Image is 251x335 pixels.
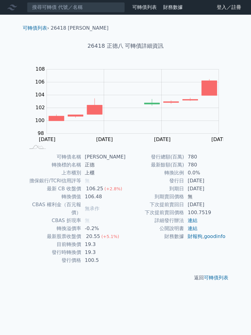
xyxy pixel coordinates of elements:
[184,169,226,177] td: 0.0%
[35,117,45,123] tspan: 100
[32,66,228,142] g: Chart
[36,66,45,72] tspan: 108
[184,161,226,169] td: 780
[184,193,226,201] td: 無
[125,185,184,193] td: 到期日
[163,4,183,10] a: 財務數據
[184,209,226,217] td: 100.7519
[85,178,90,184] span: 無
[23,25,47,31] a: 可轉債列表
[51,24,109,32] li: 26418 [PERSON_NAME]
[125,233,184,240] td: 財務數據
[25,169,81,177] td: 上市櫃別
[25,217,81,225] td: CBAS 折現率
[184,153,226,161] td: 780
[49,79,217,121] g: Series
[25,240,81,248] td: 目前轉換價
[23,24,49,32] li: ›
[25,193,81,201] td: 轉換價值
[85,206,99,211] span: 無承作
[39,136,55,142] tspan: [DATE]
[36,105,45,110] tspan: 102
[38,130,44,136] tspan: 98
[81,248,125,256] td: 19.3
[125,161,184,169] td: 最新餘額(百萬)
[25,161,81,169] td: 轉換標的名稱
[25,201,81,217] td: CBAS 權利金（百元報價）
[25,256,81,264] td: 發行價格
[184,185,226,193] td: [DATE]
[96,136,113,142] tspan: [DATE]
[188,233,202,239] a: 財報狗
[25,153,81,161] td: 可轉債名稱
[25,177,81,185] td: 擔保銀行/TCRI信用評等
[35,79,45,85] tspan: 106
[132,4,157,10] a: 可轉債列表
[101,234,119,239] span: (+5.1%)
[125,217,184,225] td: 詳細發行辦法
[81,193,125,201] td: 106.48
[125,153,184,161] td: 發行總額(百萬)
[125,209,184,217] td: 下次提前賣回價格
[35,92,45,98] tspan: 104
[81,153,125,161] td: [PERSON_NAME]
[81,240,125,248] td: 19.3
[184,233,226,240] td: ,
[125,169,184,177] td: 轉換比例
[18,274,233,281] p: 返回
[188,218,197,223] a: 連結
[18,42,233,50] h1: 26418 正德八 可轉債詳細資訊
[212,2,246,12] a: 登入／註冊
[188,225,197,231] a: 連結
[25,225,81,233] td: 轉換溢價率
[125,225,184,233] td: 公開說明書
[25,248,81,256] td: 發行時轉換價
[81,225,125,233] td: -0.2%
[104,186,122,191] span: (+2.8%)
[184,201,226,209] td: [DATE]
[204,233,225,239] a: goodinfo
[81,256,125,264] td: 100.5
[85,218,90,223] span: 無
[125,201,184,209] td: 下次提前賣回日
[81,161,125,169] td: 正德
[125,177,184,185] td: 發行日
[154,136,170,142] tspan: [DATE]
[27,2,125,13] input: 搜尋可轉債 代號／名稱
[184,177,226,185] td: [DATE]
[85,185,104,193] div: 106.25
[212,136,228,142] tspan: [DATE]
[25,185,81,193] td: 最新 CB 收盤價
[204,275,228,281] a: 可轉債列表
[81,169,125,177] td: 上櫃
[125,193,184,201] td: 到期賣回價格
[25,233,81,240] td: 最新股票收盤價
[85,233,101,240] div: 20.55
